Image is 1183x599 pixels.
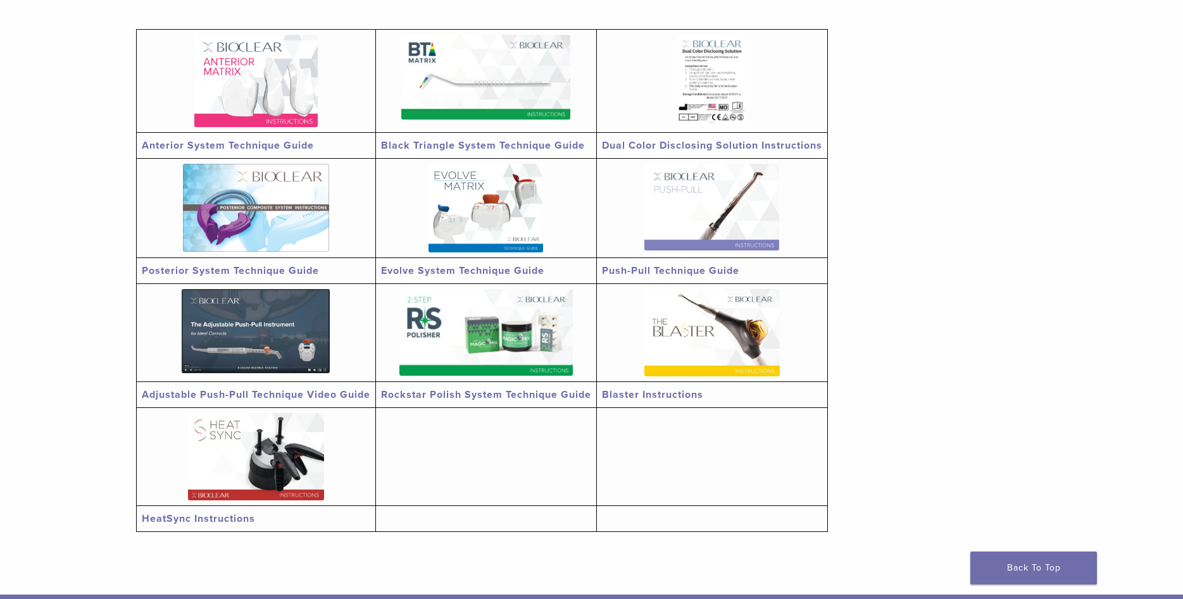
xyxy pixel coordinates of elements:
[142,388,370,401] a: Adjustable Push-Pull Technique Video Guide
[142,139,314,152] a: Anterior System Technique Guide
[602,139,822,152] a: Dual Color Disclosing Solution Instructions
[602,388,703,401] a: Blaster Instructions
[381,139,585,152] a: Black Triangle System Technique Guide
[381,388,591,401] a: Rockstar Polish System Technique Guide
[381,264,544,277] a: Evolve System Technique Guide
[602,264,739,277] a: Push-Pull Technique Guide
[142,512,255,525] a: HeatSync Instructions
[142,264,319,277] a: Posterior System Technique Guide
[970,552,1097,584] a: Back To Top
